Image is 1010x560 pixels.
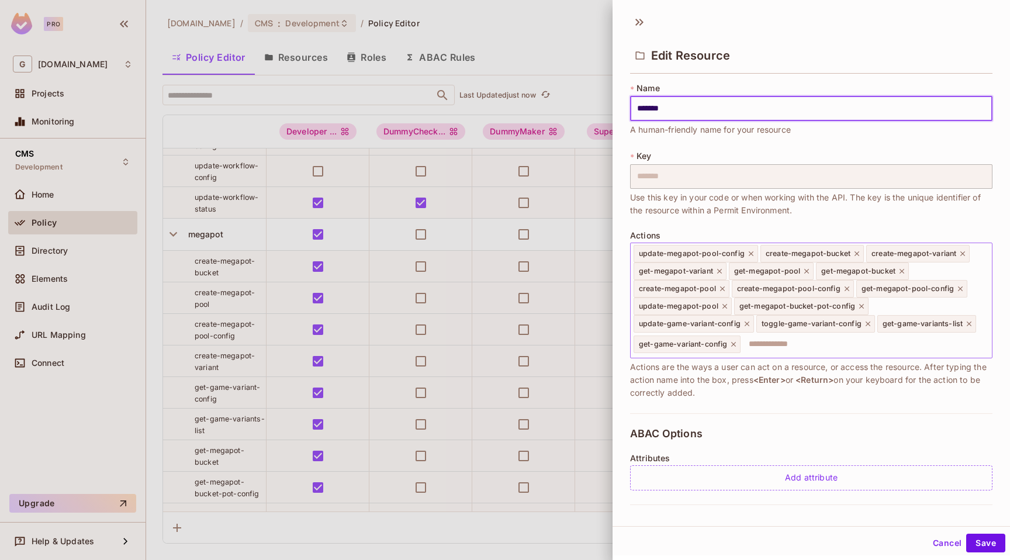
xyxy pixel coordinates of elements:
div: get-megapot-bucket-pot-config [734,298,869,315]
button: Cancel [928,534,966,552]
div: get-megapot-pool-config [856,280,967,298]
span: Use this key in your code or when working with the API. The key is the unique identifier of the r... [630,191,992,217]
span: create-megapot-pool [639,284,716,293]
span: get-megapot-bucket [821,267,895,276]
div: update-megapot-pool [634,298,732,315]
span: get-game-variants-list [883,319,963,329]
div: get-game-variants-list [877,315,976,333]
div: create-megapot-pool-config [732,280,854,298]
div: create-megapot-variant [866,245,970,262]
span: Key [637,151,651,161]
span: get-game-variant-config [639,340,727,349]
div: create-megapot-bucket [760,245,864,262]
span: get-megapot-variant [639,267,713,276]
span: create-megapot-bucket [766,249,850,258]
span: <Enter> [753,375,786,385]
div: get-megapot-pool [729,262,814,280]
div: get-megapot-variant [634,262,727,280]
span: update-megapot-pool [639,302,718,311]
span: get-megapot-pool-config [862,284,954,293]
span: create-megapot-pool-config [737,284,840,293]
span: Actions [630,231,660,240]
span: Edit Resource [651,49,730,63]
div: Add attribute [630,465,992,490]
div: get-megapot-bucket [816,262,909,280]
span: update-game-variant-config [639,319,741,329]
span: Actions are the ways a user can act on a resource, or access the resource. After typing the actio... [630,361,992,399]
span: ABAC Options [630,428,703,440]
span: Name [637,84,660,93]
span: toggle-game-variant-config [762,319,862,329]
span: create-megapot-variant [871,249,956,258]
button: Save [966,534,1005,552]
span: get-megapot-bucket-pot-config [739,302,855,311]
span: <Return> [795,375,833,385]
div: toggle-game-variant-config [756,315,875,333]
div: update-megapot-pool-config [634,245,758,262]
span: A human-friendly name for your resource [630,123,791,136]
div: create-megapot-pool [634,280,729,298]
span: Attributes [630,454,670,463]
span: update-megapot-pool-config [639,249,745,258]
div: update-game-variant-config [634,315,754,333]
div: get-game-variant-config [634,336,741,353]
span: get-megapot-pool [734,267,800,276]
